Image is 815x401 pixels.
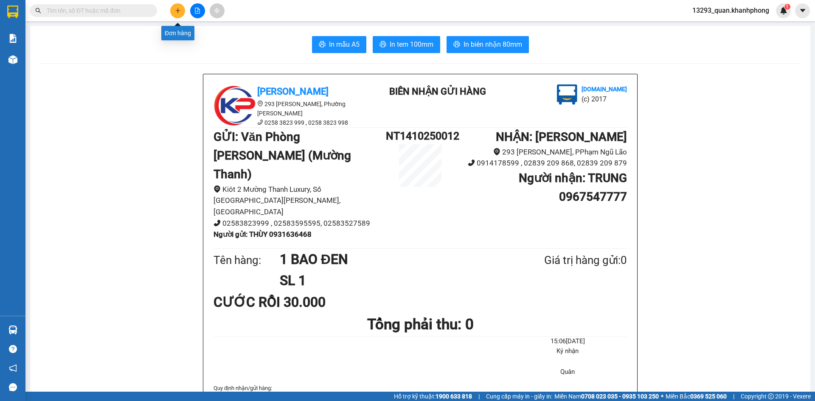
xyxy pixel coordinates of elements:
[581,393,659,400] strong: 0708 023 035 - 0935 103 250
[214,185,221,193] span: environment
[329,39,360,50] span: In mẫu A5
[190,3,205,18] button: file-add
[661,395,663,398] span: ⚪️
[7,6,18,18] img: logo-vxr
[447,36,529,53] button: printerIn biên nhận 80mm
[780,7,787,14] img: icon-new-feature
[468,159,475,166] span: phone
[35,8,41,14] span: search
[214,99,366,118] li: 293 [PERSON_NAME], Phường [PERSON_NAME]
[9,364,17,372] span: notification
[436,393,472,400] strong: 1900 633 818
[390,39,433,50] span: In tem 100mm
[509,337,627,347] li: 15:06[DATE]
[214,84,256,127] img: logo.jpg
[582,94,627,104] li: (c) 2017
[214,313,627,336] h1: Tổng phải thu: 0
[554,392,659,401] span: Miền Nam
[210,3,225,18] button: aim
[557,84,577,105] img: logo.jpg
[666,392,727,401] span: Miền Bắc
[786,4,789,10] span: 1
[8,34,17,43] img: solution-icon
[161,26,194,40] div: Đơn hàng
[509,346,627,356] li: Ký nhận
[486,392,552,401] span: Cung cấp máy in - giấy in:
[582,86,627,93] b: [DOMAIN_NAME]
[214,184,386,218] li: Kiôt 2 Mường Thanh Luxury, Số [GEOGRAPHIC_DATA][PERSON_NAME], [GEOGRAPHIC_DATA]
[257,86,329,97] b: [PERSON_NAME]
[312,36,366,53] button: printerIn mẫu A5
[9,345,17,353] span: question-circle
[799,7,807,14] span: caret-down
[686,5,776,16] span: 13293_quan.khanhphong
[214,130,351,181] b: GỬI : Văn Phòng [PERSON_NAME] (Mường Thanh)
[214,218,386,229] li: 02583823999 , 02583595595, 02583527589
[478,392,480,401] span: |
[214,118,366,127] li: 0258 3823 999 , 0258 3823 998
[389,86,486,97] b: BIÊN NHẬN GỬI HÀNG
[280,249,503,270] h1: 1 BAO ĐEN
[8,325,17,334] img: warehouse-icon
[170,3,185,18] button: plus
[455,146,627,158] li: 293 [PERSON_NAME], PPhạm Ngũ Lão
[690,393,727,400] strong: 0369 525 060
[768,393,774,399] span: copyright
[509,367,627,377] li: Quân
[464,39,522,50] span: In biên nhận 80mm
[519,171,627,204] b: Người nhận : TRUNG 0967547777
[379,41,386,49] span: printer
[8,55,17,64] img: warehouse-icon
[214,230,312,238] b: Người gửi : THÙY 0931636468
[795,3,810,18] button: caret-down
[784,4,790,10] sup: 1
[9,383,17,391] span: message
[496,130,627,144] b: NHẬN : [PERSON_NAME]
[214,292,350,313] div: CƯỚC RỒI 30.000
[394,392,472,401] span: Hỗ trợ kỹ thuật:
[214,8,220,14] span: aim
[453,41,460,49] span: printer
[257,101,263,107] span: environment
[386,128,455,144] h1: NT1410250012
[257,119,263,125] span: phone
[280,270,503,291] h1: SL 1
[175,8,181,14] span: plus
[47,6,147,15] input: Tìm tên, số ĐT hoặc mã đơn
[493,148,500,155] span: environment
[733,392,734,401] span: |
[373,36,440,53] button: printerIn tem 100mm
[214,252,280,269] div: Tên hàng:
[214,219,221,227] span: phone
[194,8,200,14] span: file-add
[319,41,326,49] span: printer
[455,157,627,169] li: 0914178599 , 02839 209 868, 02839 209 879
[503,252,627,269] div: Giá trị hàng gửi: 0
